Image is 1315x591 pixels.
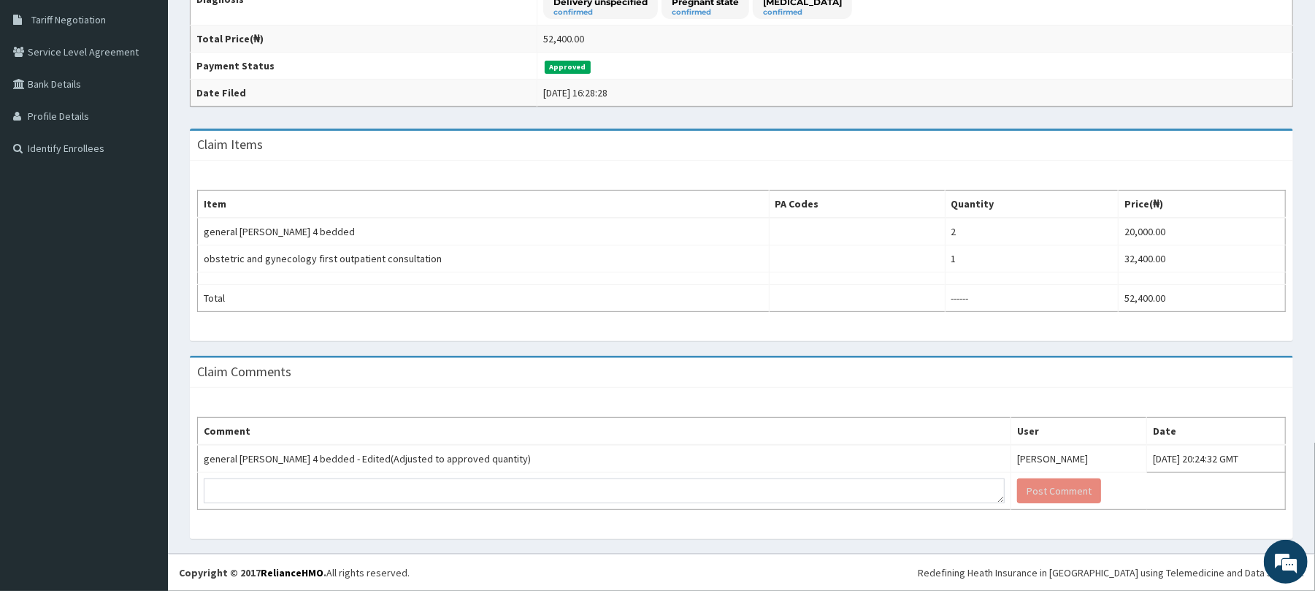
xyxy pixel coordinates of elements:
th: Comment [198,418,1011,446]
h3: Claim Items [197,138,263,151]
td: 2 [945,218,1119,245]
div: [DATE] 16:28:28 [543,85,607,100]
th: PA Codes [769,191,945,218]
td: [DATE] 20:24:32 GMT [1147,445,1286,473]
th: Payment Status [191,53,537,80]
th: Quantity [945,191,1119,218]
div: Redefining Heath Insurance in [GEOGRAPHIC_DATA] using Telemedicine and Data Science! [918,565,1304,580]
th: Item [198,191,770,218]
th: Price(₦) [1119,191,1286,218]
div: 52,400.00 [543,31,584,46]
td: Total [198,285,770,312]
td: 52,400.00 [1119,285,1286,312]
button: Post Comment [1017,478,1101,503]
span: Approved [545,61,591,74]
h3: Claim Comments [197,365,291,378]
td: 20,000.00 [1119,218,1286,245]
th: Date [1147,418,1286,446]
td: obstetric and gynecology first outpatient consultation [198,245,770,272]
span: Tariff Negotiation [31,13,106,26]
small: confirmed [763,9,842,16]
strong: Copyright © 2017 . [179,566,326,579]
th: User [1011,418,1147,446]
td: 1 [945,245,1119,272]
a: RelianceHMO [261,566,323,579]
td: 32,400.00 [1119,245,1286,272]
td: [PERSON_NAME] [1011,445,1147,473]
small: confirmed [553,9,648,16]
td: general [PERSON_NAME] 4 bedded - Edited(Adjusted to approved quantity) [198,445,1011,473]
th: Date Filed [191,80,537,107]
td: ------ [945,285,1119,312]
th: Total Price(₦) [191,26,537,53]
small: confirmed [672,9,739,16]
footer: All rights reserved. [168,554,1315,591]
td: general [PERSON_NAME] 4 bedded [198,218,770,245]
